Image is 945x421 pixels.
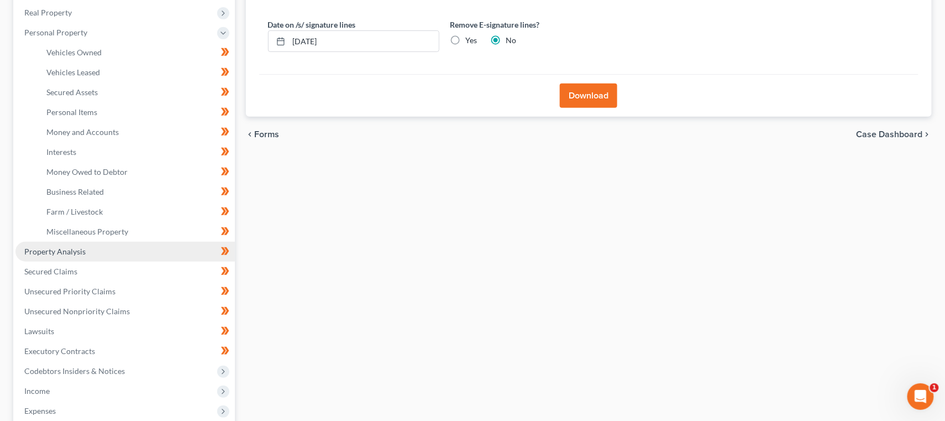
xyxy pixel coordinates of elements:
[38,182,235,202] a: Business Related
[15,302,235,321] a: Unsecured Nonpriority Claims
[15,242,235,262] a: Property Analysis
[24,8,72,17] span: Real Property
[46,227,128,236] span: Miscellaneous Property
[46,67,100,77] span: Vehicles Leased
[24,247,86,256] span: Property Analysis
[246,130,295,139] button: chevron_left Forms
[24,346,95,356] span: Executory Contracts
[46,107,97,117] span: Personal Items
[38,162,235,182] a: Money Owed to Debtor
[24,386,50,396] span: Income
[560,84,617,108] button: Download
[46,167,128,176] span: Money Owed to Debtor
[24,406,56,415] span: Expenses
[38,63,235,82] a: Vehicles Leased
[24,28,87,37] span: Personal Property
[46,207,103,216] span: Farm / Livestock
[24,306,130,316] span: Unsecured Nonpriority Claims
[15,282,235,302] a: Unsecured Priority Claims
[46,147,76,157] span: Interests
[923,130,932,139] i: chevron_right
[466,35,477,46] label: Yes
[24,366,125,376] span: Codebtors Insiders & Notices
[930,383,939,392] span: 1
[24,267,77,276] span: Secured Claims
[450,19,622,30] label: Remove E-signature lines?
[38,122,235,142] a: Money and Accounts
[15,321,235,341] a: Lawsuits
[38,202,235,222] a: Farm / Livestock
[38,222,235,242] a: Miscellaneous Property
[907,383,934,410] iframe: Intercom live chat
[38,142,235,162] a: Interests
[15,262,235,282] a: Secured Claims
[246,130,255,139] i: chevron_left
[268,19,356,30] label: Date on /s/ signature lines
[46,187,104,196] span: Business Related
[38,43,235,63] a: Vehicles Owned
[38,82,235,102] a: Secured Assets
[506,35,517,46] label: No
[24,287,116,296] span: Unsecured Priority Claims
[46,48,102,57] span: Vehicles Owned
[289,31,439,52] input: MM/DD/YYYY
[857,130,932,139] a: Case Dashboard chevron_right
[24,326,54,336] span: Lawsuits
[38,102,235,122] a: Personal Items
[857,130,923,139] span: Case Dashboard
[46,87,98,97] span: Secured Assets
[255,130,280,139] span: Forms
[15,341,235,361] a: Executory Contracts
[46,127,119,137] span: Money and Accounts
